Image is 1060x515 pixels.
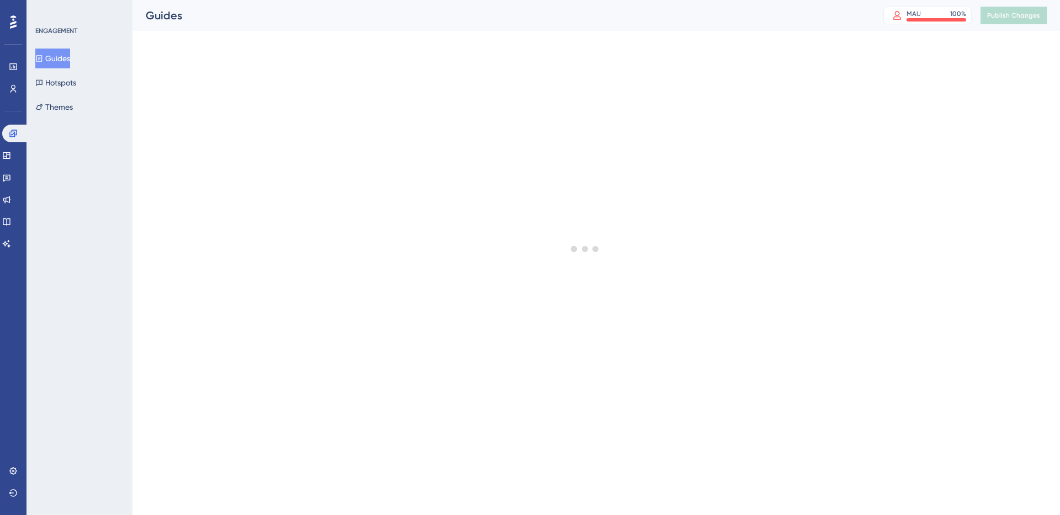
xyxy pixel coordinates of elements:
button: Themes [35,97,73,117]
div: ENGAGEMENT [35,26,77,35]
button: Hotspots [35,73,76,93]
div: Guides [146,8,856,23]
span: Publish Changes [987,11,1040,20]
div: 100 % [950,9,966,18]
div: MAU [907,9,921,18]
button: Guides [35,49,70,68]
button: Publish Changes [981,7,1047,24]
